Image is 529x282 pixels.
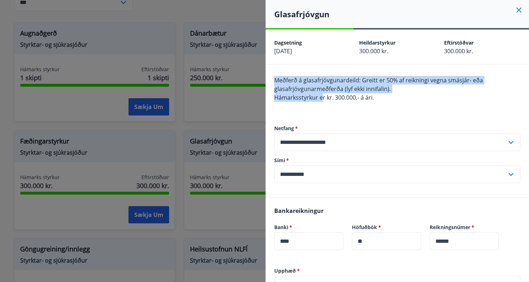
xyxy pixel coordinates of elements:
label: Netfang [274,125,520,132]
label: Höfuðbók [352,224,421,231]
span: Heildarstyrkur [359,39,395,46]
span: 300.000 kr. [444,47,473,55]
label: Sími [274,157,520,164]
span: Meðferð á glasafrjóvgunardeild: Greitt er 50% af reikningi vegna smásjár- eða glasafrjóvgunarmeðf... [274,76,483,93]
span: Bankareikningur [274,207,324,215]
label: Reikningsnúmer [430,224,499,231]
span: Dagsetning [274,39,302,46]
h4: Glasafrjóvgun [274,9,529,19]
span: Hámarksstyrkur er kr. 300.000,- á ári. [274,94,374,101]
label: Upphæð [274,267,520,274]
span: [DATE] [274,47,292,55]
label: Banki [274,224,343,231]
span: Eftirstöðvar [444,39,474,46]
span: 300.000 kr. [359,47,388,55]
